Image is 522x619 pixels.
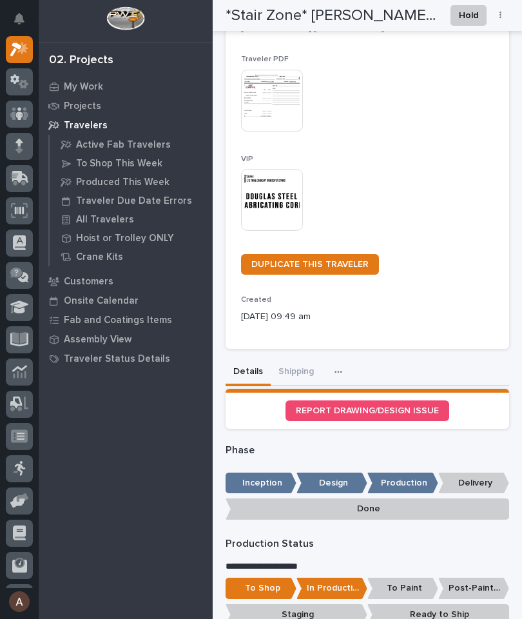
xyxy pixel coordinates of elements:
[76,177,169,188] p: Produced This Week
[50,154,213,172] a: To Shop This Week
[296,473,367,494] p: Design
[367,578,438,599] p: To Paint
[64,81,103,93] p: My Work
[50,135,213,153] a: Active Fab Travelers
[6,5,33,32] button: Notifications
[16,13,33,34] div: Notifications
[64,101,101,112] p: Projects
[76,139,171,151] p: Active Fab Travelers
[39,77,213,96] a: My Work
[39,310,213,329] a: Fab and Coatings Items
[296,406,439,415] span: REPORT DRAWING/DESIGN ISSUE
[241,55,289,63] span: Traveler PDF
[50,229,213,247] a: Hoist or Trolley ONLY
[226,578,296,599] p: To Shop
[241,155,253,163] span: VIP
[226,444,509,457] p: Phase
[241,310,494,324] p: [DATE] 09:49 am
[39,96,213,115] a: Projects
[39,115,213,135] a: Travelers
[39,291,213,310] a: Onsite Calendar
[459,8,478,23] span: Hold
[285,400,449,421] a: REPORT DRAWING/DESIGN ISSUE
[226,359,271,386] button: Details
[76,195,192,207] p: Traveler Due Date Errors
[6,588,33,615] button: users-avatar
[438,578,509,599] p: Post-Paint Assembly
[76,251,123,263] p: Crane Kits
[450,5,487,26] button: Hold
[251,260,369,269] span: DUPLICATE THIS TRAVELER
[39,349,213,368] a: Traveler Status Details
[76,233,174,244] p: Hoist or Trolley ONLY
[226,498,509,520] p: Done
[76,158,162,170] p: To Shop This Week
[49,54,113,68] div: 02. Projects
[226,6,440,25] h2: *Stair Zone* Douglas Steel Fabricating Corp - (1) Trial Economy Crossover Stairs
[64,315,172,326] p: Fab and Coatings Items
[296,578,367,599] p: In Production
[241,296,271,304] span: Created
[226,473,296,494] p: Inception
[438,473,509,494] p: Delivery
[64,276,113,288] p: Customers
[106,6,144,30] img: Workspace Logo
[50,210,213,228] a: All Travelers
[39,271,213,291] a: Customers
[50,173,213,191] a: Produced This Week
[367,473,438,494] p: Production
[39,329,213,349] a: Assembly View
[64,353,170,365] p: Traveler Status Details
[76,214,134,226] p: All Travelers
[241,254,379,275] a: DUPLICATE THIS TRAVELER
[271,359,322,386] button: Shipping
[64,334,131,346] p: Assembly View
[50,248,213,266] a: Crane Kits
[50,192,213,210] a: Traveler Due Date Errors
[64,120,108,132] p: Travelers
[64,295,139,307] p: Onsite Calendar
[226,538,509,550] p: Production Status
